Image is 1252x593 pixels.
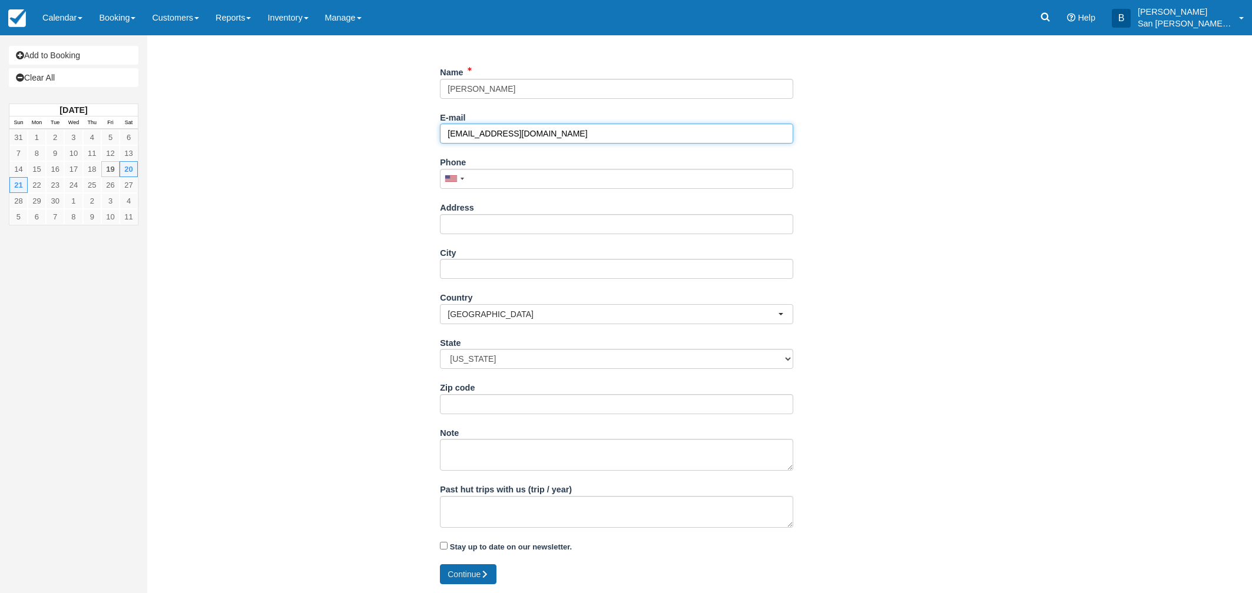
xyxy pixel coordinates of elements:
[83,209,101,225] a: 9
[64,193,82,209] a: 1
[46,129,64,145] a: 2
[9,129,28,145] a: 31
[9,145,28,161] a: 7
[101,209,120,225] a: 10
[83,161,101,177] a: 18
[440,333,461,349] label: State
[101,129,120,145] a: 5
[64,161,82,177] a: 17
[440,62,463,79] label: Name
[46,209,64,225] a: 7
[28,161,46,177] a: 15
[440,152,466,169] label: Phone
[28,209,46,225] a: 6
[28,145,46,161] a: 8
[120,161,138,177] a: 20
[440,542,448,549] input: Stay up to date on our newsletter.
[440,479,572,496] label: Past hut trips with us (trip / year)
[1138,6,1232,18] p: [PERSON_NAME]
[120,193,138,209] a: 4
[28,129,46,145] a: 1
[448,308,778,320] span: [GEOGRAPHIC_DATA]
[120,129,138,145] a: 6
[83,116,101,129] th: Thu
[101,116,120,129] th: Fri
[64,209,82,225] a: 8
[28,193,46,209] a: 29
[83,129,101,145] a: 4
[46,177,64,193] a: 23
[120,116,138,129] th: Sat
[120,209,138,225] a: 11
[46,145,64,161] a: 9
[440,198,474,214] label: Address
[9,161,28,177] a: 14
[440,169,468,188] div: United States: +1
[46,193,64,209] a: 30
[440,564,496,584] button: Continue
[9,68,138,87] a: Clear All
[440,108,465,124] label: E-mail
[1138,18,1232,29] p: San [PERSON_NAME] Hut Systems
[440,423,459,439] label: Note
[101,161,120,177] a: 19
[9,177,28,193] a: 21
[83,145,101,161] a: 11
[101,193,120,209] a: 3
[1078,13,1095,22] span: Help
[9,193,28,209] a: 28
[28,177,46,193] a: 22
[64,116,82,129] th: Wed
[28,116,46,129] th: Mon
[64,129,82,145] a: 3
[101,145,120,161] a: 12
[9,46,138,65] a: Add to Booking
[9,116,28,129] th: Sun
[440,304,793,324] button: [GEOGRAPHIC_DATA]
[1112,9,1131,28] div: B
[59,105,87,115] strong: [DATE]
[64,177,82,193] a: 24
[440,243,456,259] label: City
[83,177,101,193] a: 25
[120,177,138,193] a: 27
[101,177,120,193] a: 26
[83,193,101,209] a: 2
[46,161,64,177] a: 16
[120,145,138,161] a: 13
[8,9,26,27] img: checkfront-main-nav-mini-logo.png
[64,145,82,161] a: 10
[440,378,475,394] label: Zip code
[440,288,472,304] label: Country
[1067,14,1075,22] i: Help
[46,116,64,129] th: Tue
[450,542,572,551] strong: Stay up to date on our newsletter.
[9,209,28,225] a: 5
